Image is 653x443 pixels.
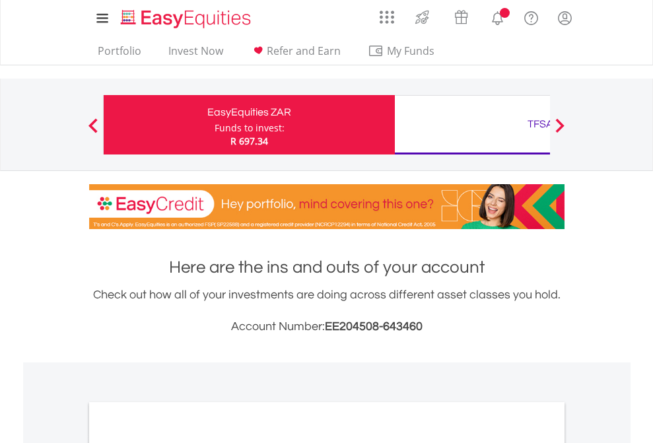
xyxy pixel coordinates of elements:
button: Previous [80,125,106,138]
span: R 697.34 [230,135,268,147]
img: EasyCredit Promotion Banner [89,184,565,229]
a: Portfolio [92,44,147,65]
div: Check out how all of your investments are doing across different asset classes you hold. [89,286,565,336]
a: Notifications [481,3,514,30]
img: thrive-v2.svg [411,7,433,28]
a: AppsGrid [371,3,403,24]
img: EasyEquities_Logo.png [118,8,256,30]
a: My Profile [548,3,582,32]
h3: Account Number: [89,318,565,336]
span: EE204508-643460 [325,320,423,333]
div: Funds to invest: [215,121,285,135]
span: My Funds [368,42,454,59]
button: Next [547,125,573,138]
img: vouchers-v2.svg [450,7,472,28]
img: grid-menu-icon.svg [380,10,394,24]
a: Invest Now [163,44,228,65]
a: Home page [116,3,256,30]
a: Vouchers [442,3,481,28]
a: Refer and Earn [245,44,346,65]
h1: Here are the ins and outs of your account [89,256,565,279]
div: EasyEquities ZAR [112,103,387,121]
span: Refer and Earn [267,44,341,58]
a: FAQ's and Support [514,3,548,30]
